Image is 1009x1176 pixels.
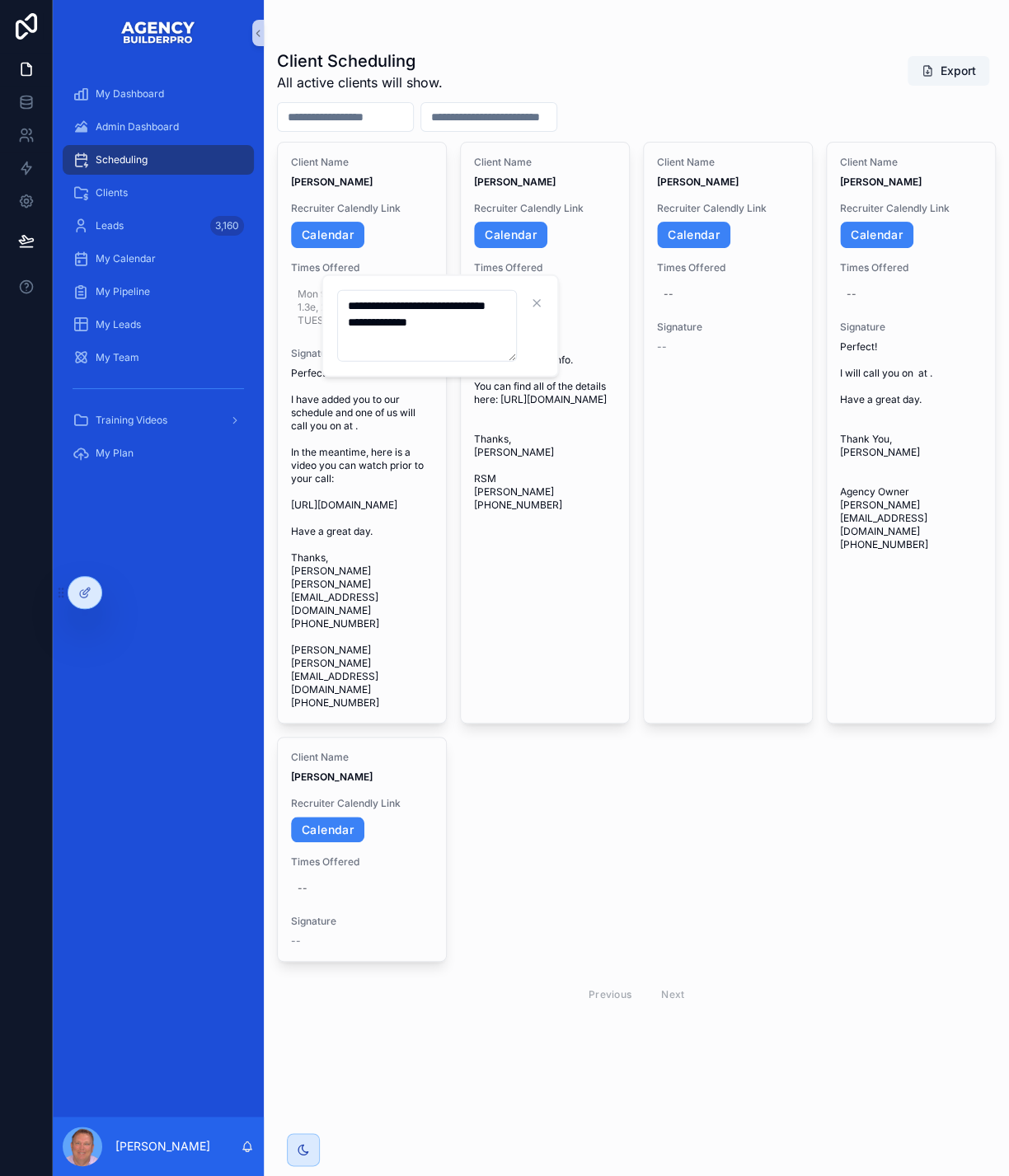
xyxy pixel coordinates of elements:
a: Calendar [840,222,913,248]
div: -- [664,288,673,301]
span: Mon 9p, 11e,10.3e, 1.3e, 2.3p, 4e TUES 9c, 1.3e [298,288,426,327]
span: Times Offered [840,261,982,274]
h1: Client Scheduling [277,49,443,73]
span: Client Name [840,156,982,169]
span: Recruiter Calendly Link [840,202,982,215]
a: My Dashboard [63,79,254,109]
span: Recruiter Calendly Link [474,202,616,215]
a: Calendar [291,222,364,248]
div: -- [847,288,856,301]
span: -- [291,935,301,948]
span: Signature [291,347,433,360]
span: Client Name [474,156,616,169]
span: Client Name [657,156,799,169]
span: Client Name [291,156,433,169]
p: [PERSON_NAME] [115,1138,210,1155]
div: 3,160 [210,216,244,236]
span: Thank you for requesting more info. You can find all of the details here: [URL][DOMAIN_NAME] Than... [474,340,616,512]
a: Calendar [657,222,730,248]
a: Calendar [474,222,547,248]
strong: [PERSON_NAME] [291,176,373,188]
span: Recruiter Calendly Link [657,202,799,215]
span: Training Videos [96,414,167,427]
span: -- [657,340,667,354]
span: All active clients will show. [277,73,443,92]
span: My Team [96,351,139,364]
a: Calendar [291,817,364,843]
span: My Pipeline [96,285,150,298]
span: Times Offered [657,261,799,274]
a: My Leads [63,310,254,340]
span: Recruiter Calendly Link [291,797,433,810]
strong: [PERSON_NAME] [657,176,739,188]
span: Perfect! I have added you to our schedule and one of us will call you on at . In the meantime, he... [291,367,433,710]
span: Client Name [291,751,433,764]
span: Times Offered [474,261,616,274]
strong: [PERSON_NAME] [840,176,922,188]
div: scrollable content [53,66,264,492]
span: Recruiter Calendly Link [291,202,433,215]
span: Clients [96,186,128,199]
a: Training Videos [63,405,254,435]
a: Client Name[PERSON_NAME]Recruiter Calendly LinkCalendarTimes Offered--Signature-- [643,142,813,724]
span: Times Offered [291,261,433,274]
button: Export [908,56,989,86]
a: Client Name[PERSON_NAME]Recruiter Calendly LinkCalendarTimes OfferedMon 9p, 11e,10.3e, 1.3e, 2.3p... [277,142,447,724]
span: Signature [291,915,433,928]
a: My Team [63,343,254,372]
span: My Plan [96,447,134,460]
span: Scheduling [96,153,148,166]
a: Client Name[PERSON_NAME]Recruiter Calendly LinkCalendarTimes Offered--SignaturePerfect! I will ca... [826,142,996,724]
a: Admin Dashboard [63,112,254,142]
strong: [PERSON_NAME] [474,176,556,188]
span: Times Offered [291,855,433,869]
a: Client Name[PERSON_NAME]Recruiter Calendly LinkCalendarTimes Offered--Signature-- [277,737,447,963]
span: My Calendar [96,252,156,265]
img: App logo [120,20,196,46]
span: My Dashboard [96,87,164,101]
a: Clients [63,178,254,208]
span: Signature [840,321,982,334]
a: Leads3,160 [63,211,254,241]
a: My Calendar [63,244,254,274]
span: My Leads [96,318,141,331]
span: Leads [96,219,124,232]
a: My Pipeline [63,277,254,307]
strong: [PERSON_NAME] [291,771,373,783]
span: Perfect! I will call you on at . Have a great day. Thank You, [PERSON_NAME] Agency Owner [PERSON_... [840,340,982,551]
span: Admin Dashboard [96,120,179,134]
a: My Plan [63,438,254,468]
span: Signature [657,321,799,334]
a: Client Name[PERSON_NAME]Recruiter Calendly LinkCalendarTimes OfferedSignatureThank you for reques... [460,142,630,724]
a: Scheduling [63,145,254,175]
div: -- [298,882,307,895]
